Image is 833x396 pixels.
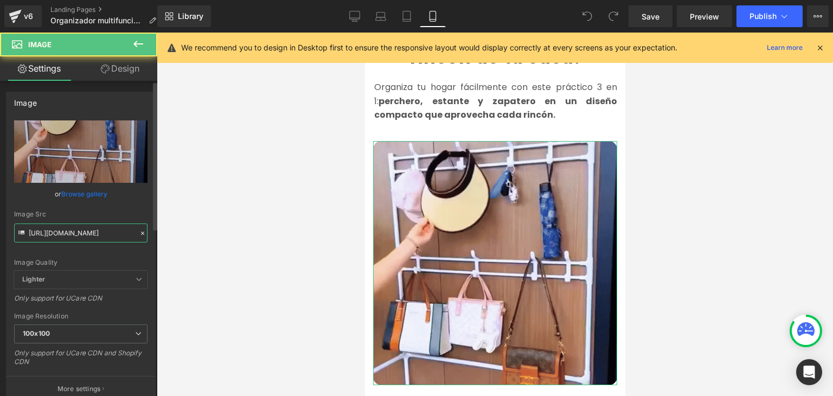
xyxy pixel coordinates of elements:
span: Publish [749,12,777,21]
div: Image Resolution [14,312,148,320]
button: Publish [736,5,803,27]
span: Organizador multifuncional [50,16,144,25]
span: Image [28,40,52,49]
a: Laptop [368,5,394,27]
a: Desktop [342,5,368,27]
strong: perchero, estante y zapatero en un diseño compacto que aprovecha cada rincón. [9,62,252,89]
div: Only support for UCare CDN and Shopify CDN [14,349,148,373]
a: Browse gallery [61,184,107,203]
div: v6 [22,9,35,23]
div: Only support for UCare CDN [14,294,148,310]
a: v6 [4,5,42,27]
div: Image Src [14,210,148,218]
a: Tablet [394,5,420,27]
b: ! [209,12,216,37]
a: Learn more [762,41,807,54]
p: More settings [57,384,101,394]
div: Image Quality [14,259,148,266]
font: Organiza tu hogar fácilmente con este práctico 3 en 1: [9,48,252,88]
button: More [807,5,829,27]
b: rincón de tu casa [45,12,209,37]
input: Link [14,223,148,242]
div: Image [14,92,37,107]
div: Open Intercom Messenger [796,359,822,385]
a: Design [81,56,159,81]
a: New Library [157,5,211,27]
span: Preview [690,11,719,22]
a: Mobile [420,5,446,27]
b: Lighter [22,275,45,283]
p: We recommend you to design in Desktop first to ensure the responsive layout would display correct... [181,42,677,54]
span: Save [642,11,659,22]
div: or [14,188,148,200]
a: Landing Pages [50,5,165,14]
span: Library [178,11,203,21]
button: Redo [603,5,624,27]
a: Preview [677,5,732,27]
button: Undo [576,5,598,27]
b: 100x100 [23,329,50,337]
